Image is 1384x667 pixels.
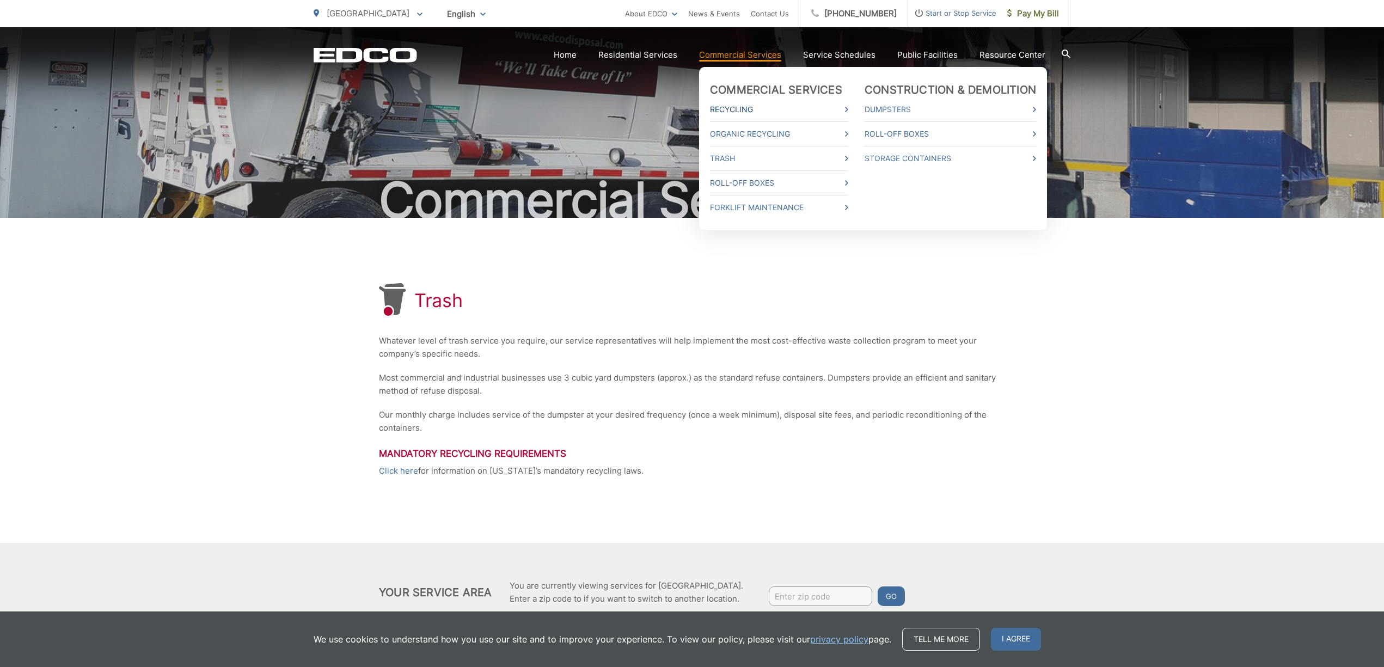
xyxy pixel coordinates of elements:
[897,48,958,62] a: Public Facilities
[803,48,875,62] a: Service Schedules
[865,127,1036,140] a: Roll-Off Boxes
[769,586,872,606] input: Enter zip code
[554,48,577,62] a: Home
[688,7,740,20] a: News & Events
[327,8,409,19] span: [GEOGRAPHIC_DATA]
[865,152,1036,165] a: Storage Containers
[314,173,1070,228] h2: Commercial Services
[710,83,842,96] a: Commercial Services
[710,127,848,140] a: Organic Recycling
[510,579,743,605] p: You are currently viewing services for [GEOGRAPHIC_DATA]. Enter a zip code to if you want to swit...
[379,464,1005,478] p: for information on [US_STATE]’s mandatory recycling laws.
[710,201,848,214] a: Forklift Maintenance
[1007,7,1059,20] span: Pay My Bill
[878,586,905,606] button: Go
[379,464,418,478] a: Click here
[314,633,891,646] p: We use cookies to understand how you use our site and to improve your experience. To view our pol...
[379,586,492,599] h2: Your Service Area
[991,628,1041,651] span: I agree
[379,448,1005,459] h3: Mandatory Recycling Requirements
[810,633,868,646] a: privacy policy
[439,4,494,23] span: English
[598,48,677,62] a: Residential Services
[314,47,417,63] a: EDCD logo. Return to the homepage.
[865,83,1036,96] a: Construction & Demolition
[979,48,1045,62] a: Resource Center
[710,103,848,116] a: Recycling
[625,7,677,20] a: About EDCO
[414,290,463,311] h1: Trash
[379,371,1005,397] p: Most commercial and industrial businesses use 3 cubic yard dumpsters (approx.) as the standard re...
[699,48,781,62] a: Commercial Services
[865,103,1036,116] a: Dumpsters
[751,7,789,20] a: Contact Us
[379,334,1005,360] p: Whatever level of trash service you require, our service representatives will help implement the ...
[902,628,980,651] a: Tell me more
[710,152,848,165] a: Trash
[710,176,848,189] a: Roll-Off Boxes
[379,408,1005,435] p: Our monthly charge includes service of the dumpster at your desired frequency (once a week minimu...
